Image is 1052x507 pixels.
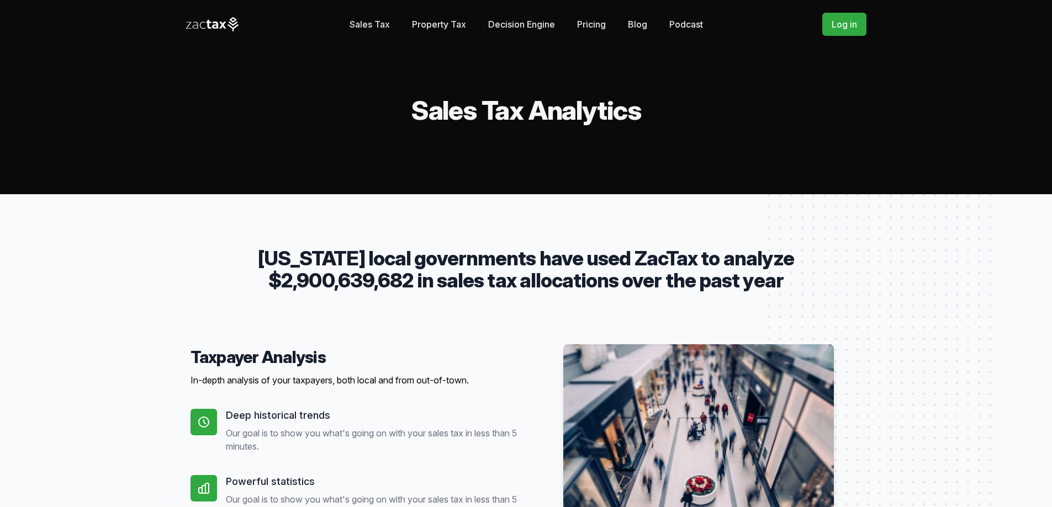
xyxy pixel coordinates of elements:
a: Blog [628,13,647,35]
a: Decision Engine [488,13,555,35]
p: Our goal is to show you what's going on with your sales tax in less than 5 minutes. [226,426,517,453]
a: Pricing [577,13,606,35]
a: Property Tax [412,13,466,35]
p: [US_STATE] local governments have used ZacTax to analyze $2,900,639,682 in sales tax allocations ... [226,247,827,291]
h5: Powerful statistics [226,475,517,488]
h2: Sales Tax Analytics [186,97,866,124]
h5: Deep historical trends [226,409,517,422]
a: Podcast [669,13,703,35]
p: In-depth analysis of your taxpayers, both local and from out-of-town. [191,373,517,387]
a: Sales Tax [350,13,390,35]
h4: Taxpayer Analysis [191,347,517,367]
a: Log in [822,13,866,36]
